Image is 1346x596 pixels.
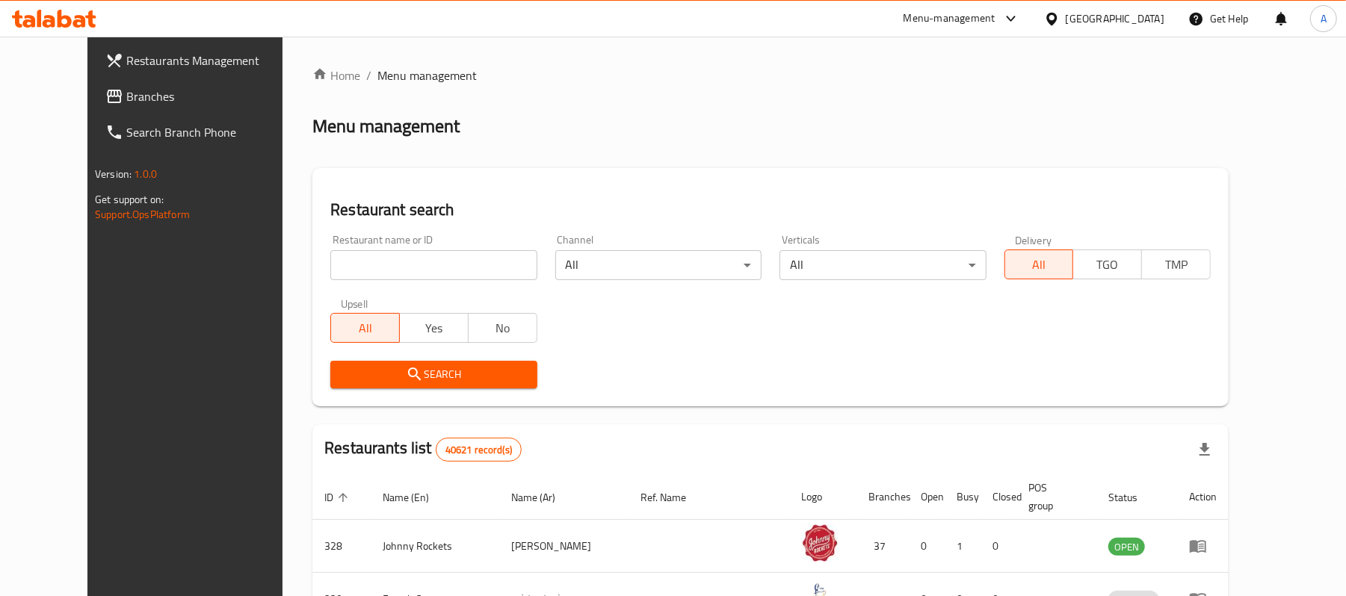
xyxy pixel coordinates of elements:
[93,43,312,78] a: Restaurants Management
[324,488,353,506] span: ID
[1108,488,1157,506] span: Status
[499,520,629,573] td: [PERSON_NAME]
[312,66,360,84] a: Home
[330,250,537,280] input: Search for restaurant name or ID..
[1187,432,1223,468] div: Export file
[1004,249,1074,279] button: All
[126,87,300,105] span: Branches
[779,250,986,280] div: All
[904,10,995,28] div: Menu-management
[342,365,525,384] span: Search
[1015,235,1052,245] label: Delivery
[324,437,522,462] h2: Restaurants list
[1177,474,1229,520] th: Action
[1321,10,1327,27] span: A
[330,313,400,343] button: All
[511,488,575,506] span: Name (Ar)
[312,114,460,138] h2: Menu management
[981,520,1016,573] td: 0
[126,52,300,69] span: Restaurants Management
[134,164,157,184] span: 1.0.0
[377,66,477,84] span: Menu management
[436,443,521,457] span: 40621 record(s)
[468,313,537,343] button: No
[1189,537,1217,555] div: Menu
[312,66,1229,84] nav: breadcrumb
[909,520,945,573] td: 0
[371,520,499,573] td: Johnny Rockets
[330,199,1211,221] h2: Restaurant search
[981,474,1016,520] th: Closed
[95,205,190,224] a: Support.OpsPlatform
[475,317,531,339] span: No
[312,520,371,573] td: 328
[330,361,537,388] button: Search
[406,317,463,339] span: Yes
[801,524,839,562] img: Johnny Rockets
[1066,10,1164,27] div: [GEOGRAPHIC_DATA]
[383,488,448,506] span: Name (En)
[341,298,368,308] label: Upsell
[641,488,706,506] span: Ref. Name
[789,474,856,520] th: Logo
[1148,254,1205,276] span: TMP
[95,190,164,209] span: Get support on:
[1028,479,1078,515] span: POS group
[337,317,394,339] span: All
[1079,254,1136,276] span: TGO
[126,123,300,141] span: Search Branch Phone
[945,474,981,520] th: Busy
[436,438,522,462] div: Total records count
[366,66,371,84] li: /
[555,250,762,280] div: All
[93,78,312,114] a: Branches
[945,520,981,573] td: 1
[1141,249,1211,279] button: TMP
[1108,538,1145,556] span: OPEN
[856,520,909,573] td: 37
[399,313,469,343] button: Yes
[1011,254,1068,276] span: All
[1072,249,1142,279] button: TGO
[95,164,132,184] span: Version:
[856,474,909,520] th: Branches
[93,114,312,150] a: Search Branch Phone
[909,474,945,520] th: Open
[1108,538,1145,556] div: OPEN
